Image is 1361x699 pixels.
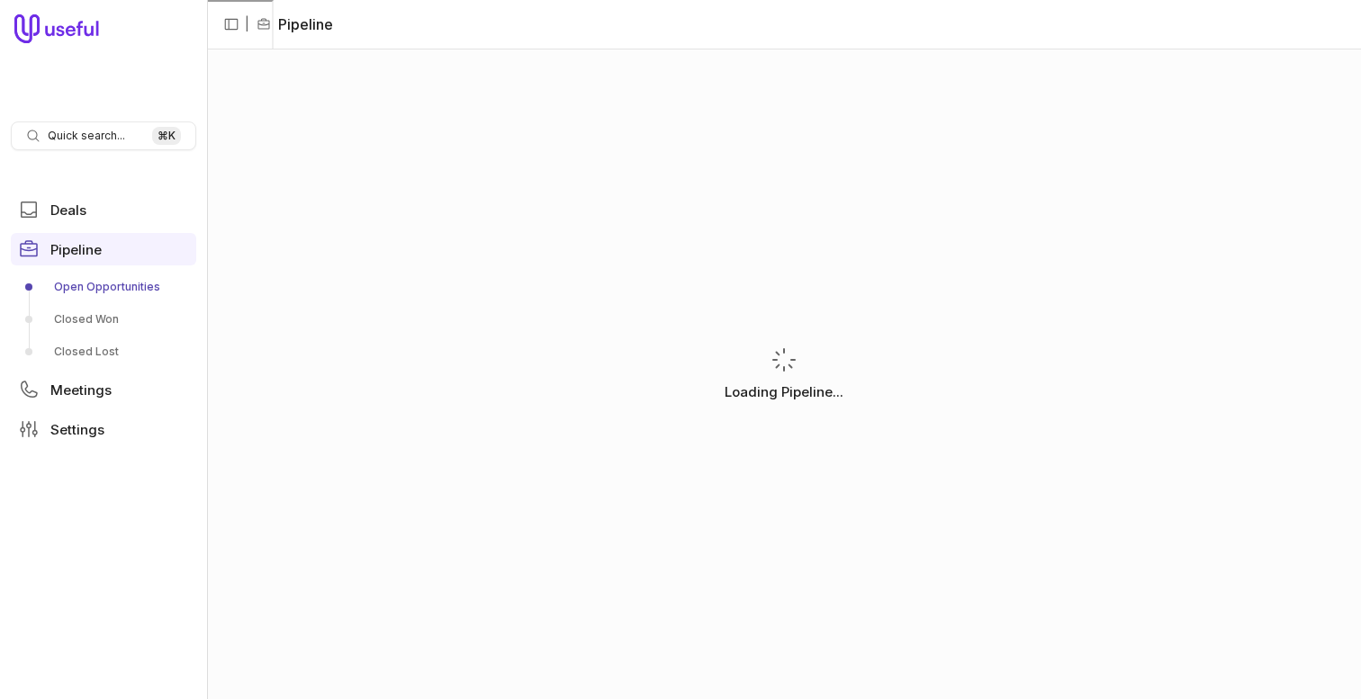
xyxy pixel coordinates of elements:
button: Collapse sidebar [218,11,245,38]
a: Meetings [11,373,196,406]
span: Deals [50,203,86,217]
kbd: ⌘ K [152,127,181,145]
span: Quick search... [48,129,125,143]
p: Loading Pipeline... [725,381,843,403]
a: Closed Lost [11,337,196,366]
span: Settings [50,423,104,436]
span: | [245,13,249,35]
a: Deals [11,193,196,226]
span: Pipeline [50,243,102,256]
a: Settings [11,413,196,445]
li: Pipeline [257,13,333,35]
a: Pipeline [11,233,196,265]
span: Meetings [50,383,112,397]
div: Pipeline submenu [11,273,196,366]
a: Open Opportunities [11,273,196,301]
a: Closed Won [11,305,196,334]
